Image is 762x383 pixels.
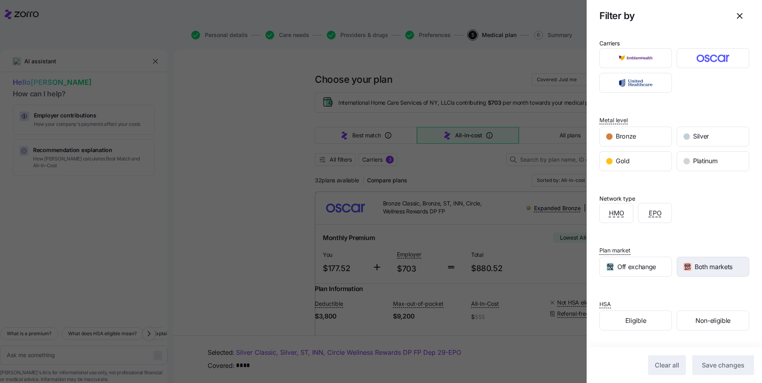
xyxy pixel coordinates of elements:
span: EPO [649,208,662,218]
div: Carriers [599,39,620,48]
span: Silver [693,131,709,141]
button: Clear all [648,355,686,375]
img: EmblemHealth [607,50,665,66]
span: HSA [599,300,611,308]
button: Save changes [692,355,754,375]
img: UnitedHealthcare [607,75,665,91]
span: Eligible [625,316,646,326]
h1: Filter by [599,10,724,22]
span: Off exchange [617,262,656,272]
span: Gold [616,156,630,166]
span: HMO [609,208,624,218]
div: Network type [599,194,635,203]
span: Save changes [702,360,744,370]
span: Non-eligible [695,316,731,326]
span: Clear all [655,360,679,370]
span: Plan market [599,246,630,254]
span: Bronze [616,131,636,141]
span: Platinum [693,156,717,166]
img: Oscar [684,50,742,66]
span: Metal level [599,116,628,124]
span: Both markets [695,262,733,272]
